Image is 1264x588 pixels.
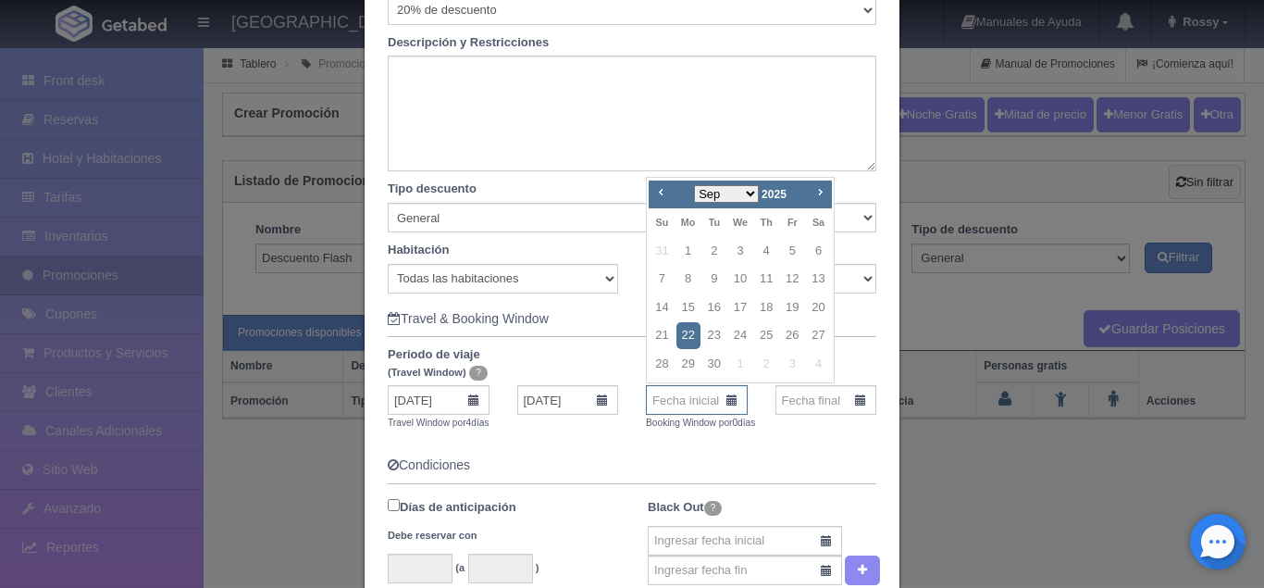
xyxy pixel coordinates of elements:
span: ? [704,501,723,516]
label: Habitación [388,242,449,259]
label: Días de anticipación [388,494,516,549]
a: 6 [806,238,830,265]
span: 0 [732,418,737,428]
h5: Condiciones [388,458,876,472]
label: Periodo de viaje [374,346,632,381]
span: 3 [780,351,804,378]
label: Descripción y Restricciones [374,34,890,52]
small: (a [455,562,465,573]
h5: Travel & Booking Window [388,312,876,326]
a: 29 [676,351,700,378]
a: 28 [650,351,674,378]
input: Fecha final [775,385,877,415]
a: 25 [754,322,778,349]
span: Saturday [812,217,824,228]
a: 5 [780,238,804,265]
span: 2 [754,351,778,378]
small: ) [536,562,539,573]
span: 4 [466,418,472,428]
a: 7 [650,266,674,293]
a: 10 [728,266,752,293]
a: 2 [702,238,726,265]
span: Friday [787,217,798,228]
input: Fecha inicial [388,385,489,415]
input: Ingresar fecha fin [648,556,842,585]
a: 17 [728,294,752,321]
a: 19 [780,294,804,321]
small: Travel Window por días [388,418,489,428]
input: Ingresar fecha inicial [648,526,842,556]
a: 20 [806,294,830,321]
a: 14 [650,294,674,321]
small: Debe reservar con [388,530,477,541]
input: Fecha final [517,385,619,415]
a: 8 [676,266,700,293]
a: 18 [754,294,778,321]
a: 26 [780,322,804,349]
a: 9 [702,266,726,293]
span: Prev [653,184,668,199]
a: 1 [676,238,700,265]
span: 2025 [762,188,787,201]
span: 31 [650,238,674,265]
span: ? [469,366,488,381]
span: Monday [681,217,696,228]
span: 4 [806,351,830,378]
a: 22 [676,322,700,349]
a: Prev [651,182,671,203]
a: 13 [806,266,830,293]
label: Tipo descuento [374,181,890,198]
a: 23 [702,322,726,349]
a: Next [810,182,830,203]
span: Wednesday [733,217,748,228]
input: Fecha inicial [646,385,748,415]
span: Sunday [656,217,669,228]
small: Booking Window por días [646,418,755,428]
a: 3 [728,238,752,265]
input: Días de anticipación Debe reservar con [388,499,400,511]
a: 21 [650,322,674,349]
a: 15 [676,294,700,321]
a: 11 [754,266,778,293]
a: 16 [702,294,726,321]
span: 1 [728,351,752,378]
span: Tuesday [709,217,720,228]
label: Black Out [648,494,722,521]
small: (Travel Window) [388,367,466,378]
a: 24 [728,322,752,349]
a: 27 [806,322,830,349]
a: 30 [702,351,726,378]
label: Periodo activo de reserva [632,346,890,381]
a: 12 [780,266,804,293]
a: 4 [754,238,778,265]
span: Next [812,184,827,199]
span: Thursday [761,217,773,228]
